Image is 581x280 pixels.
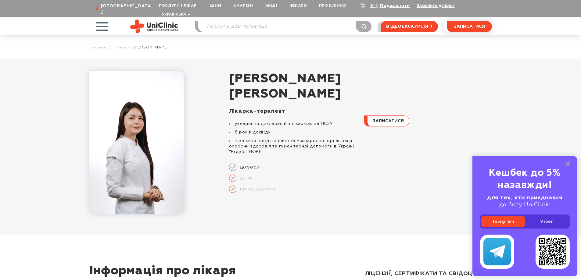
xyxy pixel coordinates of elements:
span: [PERSON_NAME] [133,45,169,50]
div: Кешбек до 5% назавжди! [480,167,570,191]
h1: [PERSON_NAME] [229,71,492,102]
a: Головна [89,45,107,50]
span: записатися [454,24,485,29]
span: виїзд додому [236,186,276,192]
span: дорослі [236,164,261,170]
div: до боту UniClinic [480,194,570,208]
span: Українська [162,13,186,16]
a: відеоекскурсія [381,21,438,32]
li: членкиня представництва міжнародної організації охорони здоров'я та гуманітарної допомоги в Украї... [229,138,357,154]
img: Uniclinic [130,19,178,33]
button: Замовити дзвінок [417,3,454,8]
div: Лікарка-терапевт [229,108,357,115]
span: [PERSON_NAME] [229,71,492,87]
button: Українська [160,12,191,17]
li: укладення декларацій з лікаркою за НСЗУ [229,121,357,126]
b: для тих, хто приєднався [487,195,563,200]
li: 8 років досвіду [229,129,357,135]
a: Подзвонити [380,4,410,8]
a: Telegram [481,216,525,227]
span: записатися [373,119,404,123]
input: Послуга або прізвище [198,21,371,32]
span: [GEOGRAPHIC_DATA] [101,3,153,14]
button: записатися [447,21,492,32]
button: записатися [364,115,409,126]
span: відеоекскурсія [386,21,428,32]
a: Лікарі [113,45,126,50]
a: Viber [525,216,568,227]
img: Онищенко Анастасія Сергіївна [89,71,184,214]
a: 9-103 [370,4,384,8]
span: діти [236,175,251,181]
